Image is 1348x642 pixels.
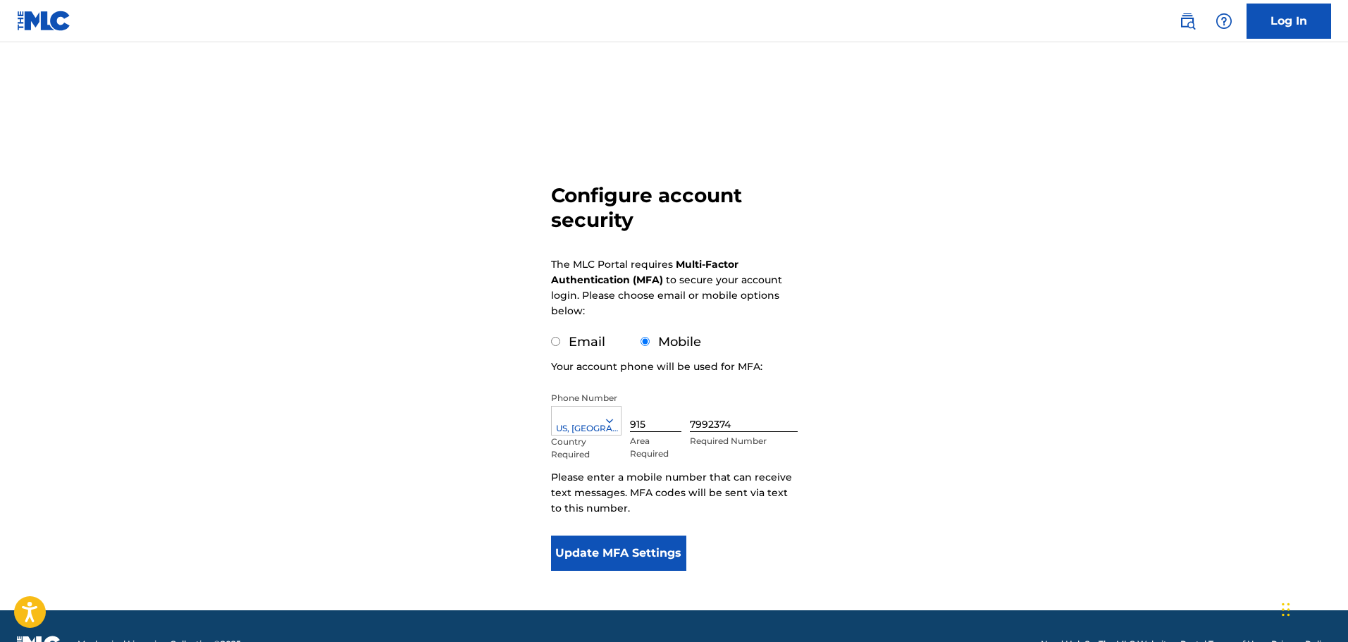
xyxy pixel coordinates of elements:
[551,469,798,516] p: Please enter a mobile number that can receive text messages. MFA codes will be sent via text to t...
[569,334,605,350] label: Email
[551,536,687,571] button: Update MFA Settings
[630,435,682,460] p: Area Required
[17,11,71,31] img: MLC Logo
[1282,588,1290,631] div: Drag
[551,359,762,374] p: Your account phone will be used for MFA:
[658,334,701,350] label: Mobile
[1173,7,1201,35] a: Public Search
[551,436,598,461] p: Country Required
[551,183,798,233] h3: Configure account security
[551,258,738,286] strong: Multi-Factor Authentication (MFA)
[1216,13,1232,30] img: help
[1247,4,1331,39] a: Log In
[551,257,782,319] p: The MLC Portal requires to secure your account login. Please choose email or mobile options below:
[1278,574,1348,642] iframe: Chat Widget
[552,422,621,435] div: US, [GEOGRAPHIC_DATA] +1
[1210,7,1238,35] div: Help
[1179,13,1196,30] img: search
[690,435,797,447] p: Required Number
